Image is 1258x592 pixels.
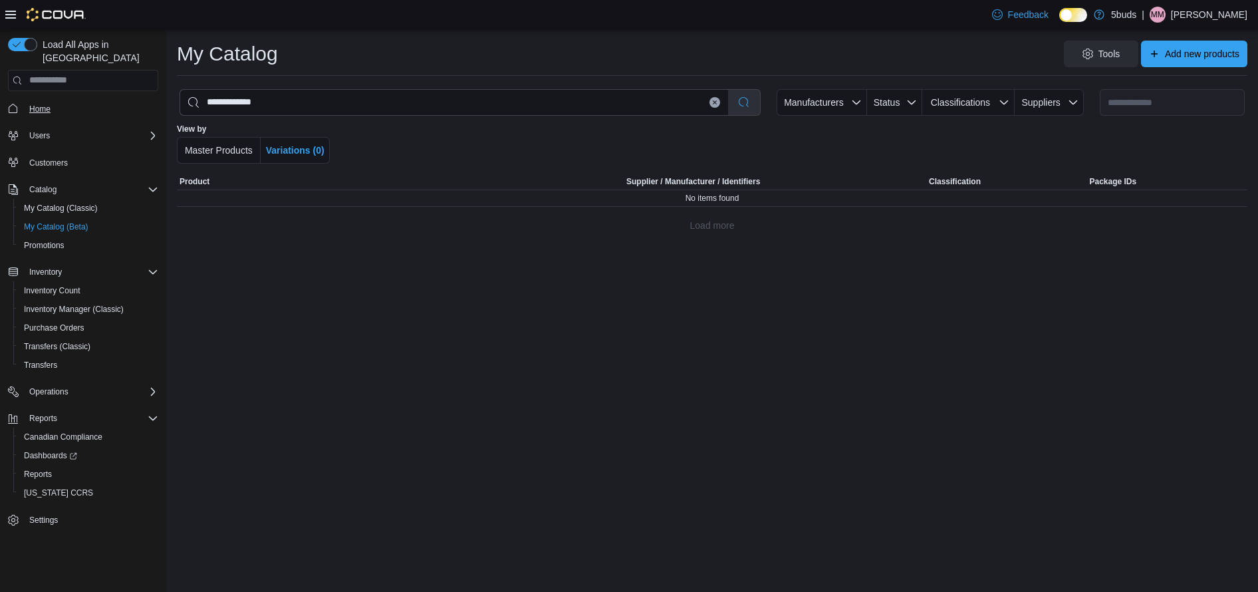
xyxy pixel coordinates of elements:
[784,97,843,108] span: Manufacturers
[27,8,86,21] img: Cova
[24,410,63,426] button: Reports
[24,264,158,280] span: Inventory
[3,153,164,172] button: Customers
[19,320,90,336] a: Purchase Orders
[185,145,253,156] span: Master Products
[180,176,209,187] span: Product
[24,240,64,251] span: Promotions
[13,281,164,300] button: Inventory Count
[13,236,164,255] button: Promotions
[29,267,62,277] span: Inventory
[29,184,57,195] span: Catalog
[24,323,84,333] span: Purchase Orders
[24,360,57,370] span: Transfers
[13,465,164,484] button: Reports
[24,512,63,528] a: Settings
[1021,97,1060,108] span: Suppliers
[1165,47,1239,61] span: Add new products
[19,466,57,482] a: Reports
[19,485,98,501] a: [US_STATE] CCRS
[922,89,1015,116] button: Classifications
[19,429,158,445] span: Canadian Compliance
[19,357,158,373] span: Transfers
[3,99,164,118] button: Home
[3,382,164,401] button: Operations
[24,100,158,117] span: Home
[867,89,922,116] button: Status
[608,176,760,187] span: Supplier / Manufacturer / Identifiers
[13,218,164,236] button: My Catalog (Beta)
[24,469,52,480] span: Reports
[8,94,158,565] nav: Complex example
[13,356,164,374] button: Transfers
[29,158,68,168] span: Customers
[19,219,158,235] span: My Catalog (Beta)
[29,413,57,424] span: Reports
[1098,47,1120,61] span: Tools
[24,432,102,442] span: Canadian Compliance
[29,386,68,397] span: Operations
[24,512,158,528] span: Settings
[19,301,158,317] span: Inventory Manager (Classic)
[19,357,63,373] a: Transfers
[24,203,98,214] span: My Catalog (Classic)
[177,124,206,134] label: View by
[1008,8,1049,21] span: Feedback
[19,448,82,464] a: Dashboards
[13,484,164,502] button: [US_STATE] CCRS
[177,137,261,164] button: Master Products
[19,339,158,355] span: Transfers (Classic)
[24,488,93,498] span: [US_STATE] CCRS
[19,485,158,501] span: Washington CCRS
[874,97,900,108] span: Status
[24,222,88,232] span: My Catalog (Beta)
[13,199,164,218] button: My Catalog (Classic)
[24,101,56,117] a: Home
[709,97,720,108] button: Clear input
[13,300,164,319] button: Inventory Manager (Classic)
[931,97,990,108] span: Classifications
[1142,7,1144,23] p: |
[24,285,80,296] span: Inventory Count
[24,384,74,400] button: Operations
[19,301,129,317] a: Inventory Manager (Classic)
[24,154,158,171] span: Customers
[24,384,158,400] span: Operations
[1015,89,1084,116] button: Suppliers
[24,128,55,144] button: Users
[19,320,158,336] span: Purchase Orders
[19,466,158,482] span: Reports
[929,176,981,187] span: Classification
[24,128,158,144] span: Users
[19,283,86,299] a: Inventory Count
[24,182,62,198] button: Catalog
[19,283,158,299] span: Inventory Count
[1090,176,1137,187] span: Package IDs
[1151,7,1164,23] span: MM
[690,219,735,232] span: Load more
[1064,41,1138,67] button: Tools
[685,212,740,239] button: Load more
[24,155,73,171] a: Customers
[3,510,164,529] button: Settings
[24,450,77,461] span: Dashboards
[3,409,164,428] button: Reports
[19,339,96,355] a: Transfers (Classic)
[266,145,324,156] span: Variations (0)
[13,446,164,465] a: Dashboards
[19,200,103,216] a: My Catalog (Classic)
[987,1,1054,28] a: Feedback
[13,428,164,446] button: Canadian Compliance
[24,341,90,352] span: Transfers (Classic)
[29,130,50,141] span: Users
[19,237,158,253] span: Promotions
[1150,7,1166,23] div: Micheal McGill
[1059,8,1087,22] input: Dark Mode
[19,200,158,216] span: My Catalog (Classic)
[19,429,108,445] a: Canadian Compliance
[24,264,67,280] button: Inventory
[37,38,158,65] span: Load All Apps in [GEOGRAPHIC_DATA]
[686,193,739,204] span: No items found
[19,237,70,253] a: Promotions
[626,176,760,187] div: Supplier / Manufacturer / Identifiers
